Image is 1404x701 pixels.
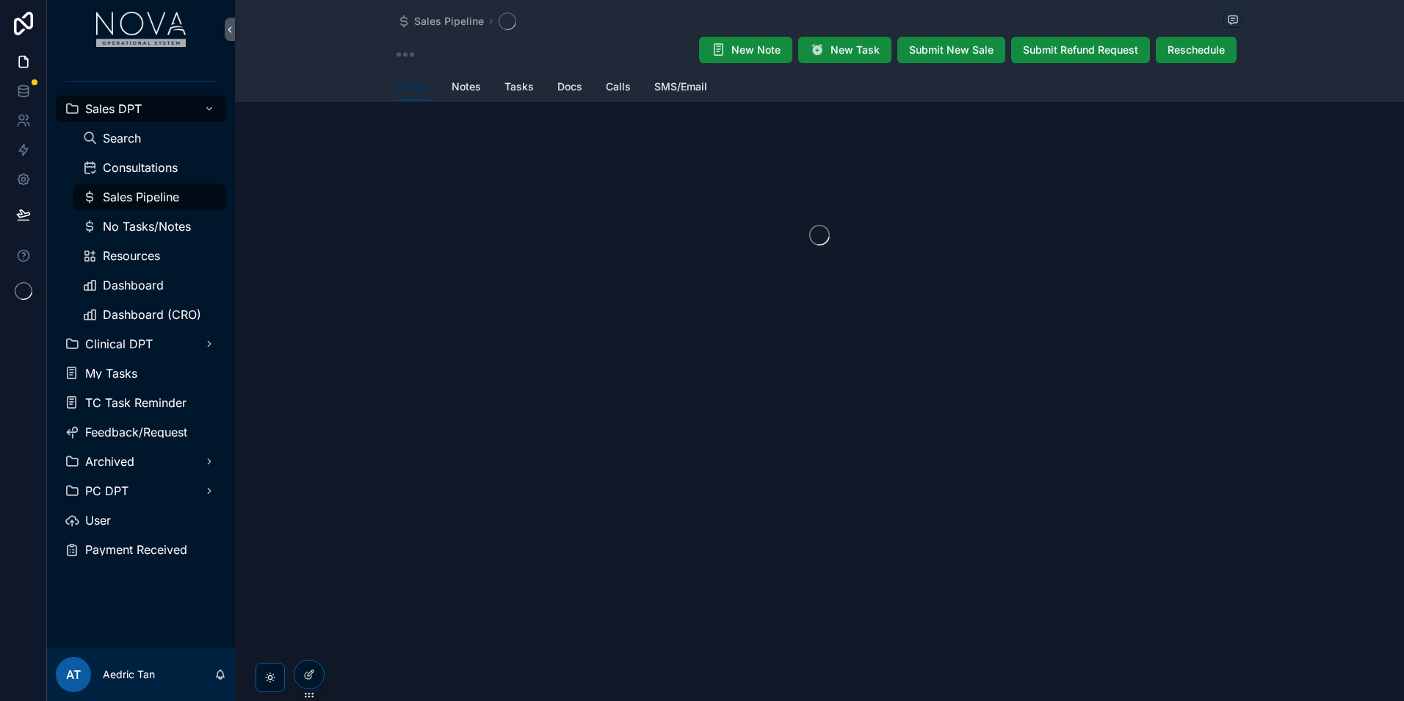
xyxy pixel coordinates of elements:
a: Calls [606,73,631,103]
span: New Task [831,43,880,57]
span: Consultations [103,162,178,173]
a: Tasks [504,73,534,103]
a: Archived [56,448,226,475]
button: New Task [798,37,891,63]
span: Sales DPT [85,103,142,115]
a: Dashboard (CRO) [73,301,226,328]
span: Submit New Sale [909,43,994,57]
button: Reschedule [1156,37,1237,63]
span: Payment Received [85,544,187,556]
span: TC Task Reminder [85,397,187,409]
span: SMS/Email [654,79,707,94]
span: Clinical DPT [85,338,153,350]
span: Resources [103,250,160,262]
div: scrollable content [47,59,235,582]
img: App logo [96,12,187,47]
a: Docs [557,73,582,103]
span: Submit Refund Request [1023,43,1138,57]
span: Feedback/Request [85,426,187,438]
span: Profile [397,79,428,94]
a: SMS/Email [654,73,707,103]
span: Search [103,132,141,144]
span: New Note [731,43,781,57]
a: Search [73,125,226,151]
button: Submit New Sale [897,37,1005,63]
span: PC DPT [85,485,129,497]
span: My Tasks [85,367,137,379]
a: PC DPT [56,478,226,504]
span: User [85,514,111,526]
span: Calls [606,79,631,94]
a: TC Task Reminder [56,389,226,416]
button: New Note [699,37,792,63]
a: My Tasks [56,360,226,387]
span: Notes [452,79,481,94]
a: Resources [73,242,226,269]
span: Sales Pipeline [103,191,179,203]
span: Archived [85,456,134,467]
a: Sales Pipeline [73,184,226,210]
a: Sales Pipeline [397,14,484,29]
span: No Tasks/Notes [103,220,191,232]
a: Consultations [73,154,226,181]
button: Submit Refund Request [1011,37,1150,63]
a: Payment Received [56,536,226,563]
span: AT [66,666,81,683]
a: Dashboard [73,272,226,298]
a: Clinical DPT [56,331,226,357]
a: Profile [397,73,428,101]
span: Tasks [504,79,534,94]
p: Aedric Tan [103,667,155,682]
span: Dashboard (CRO) [103,309,201,320]
span: Docs [557,79,582,94]
span: Reschedule [1168,43,1225,57]
a: Notes [452,73,481,103]
a: Sales DPT [56,96,226,122]
a: User [56,507,226,533]
span: Sales Pipeline [414,14,484,29]
span: Dashboard [103,279,164,291]
a: No Tasks/Notes [73,213,226,240]
a: Feedback/Request [56,419,226,445]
